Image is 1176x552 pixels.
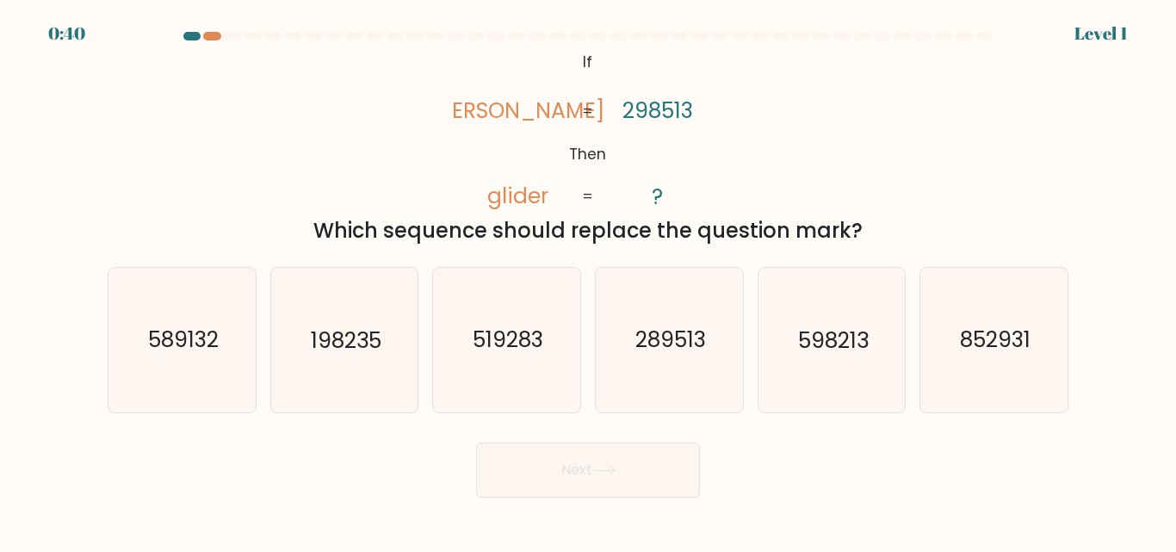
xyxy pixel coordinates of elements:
div: 0:40 [48,21,85,47]
svg: @import url('[URL][DOMAIN_NAME]); [454,47,722,213]
button: Next [476,443,700,498]
text: 289513 [635,326,706,356]
text: 852931 [960,326,1031,356]
tspan: ? [653,182,664,212]
tspan: glider [487,182,548,212]
div: Level 1 [1074,21,1128,47]
text: 589132 [148,326,219,356]
tspan: If [584,52,593,72]
div: Which sequence should replace the question mark? [118,215,1058,246]
tspan: 298513 [622,96,693,126]
text: 598213 [798,326,869,356]
text: 198235 [311,326,381,356]
tspan: [PERSON_NAME] [431,96,605,126]
tspan: Then [570,145,607,165]
tspan: = [583,101,594,121]
tspan: = [583,187,594,208]
text: 519283 [473,326,543,356]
